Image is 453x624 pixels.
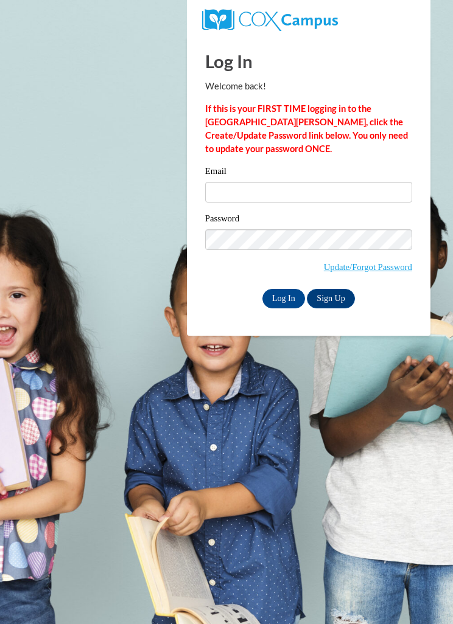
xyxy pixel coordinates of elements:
[205,49,412,74] h1: Log In
[205,103,408,154] strong: If this is your FIRST TIME logging in to the [GEOGRAPHIC_DATA][PERSON_NAME], click the Create/Upd...
[202,14,338,24] a: COX Campus
[202,9,338,31] img: COX Campus
[205,80,412,93] p: Welcome back!
[205,214,412,226] label: Password
[324,262,412,272] a: Update/Forgot Password
[262,289,305,308] input: Log In
[307,289,354,308] a: Sign Up
[205,167,412,179] label: Email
